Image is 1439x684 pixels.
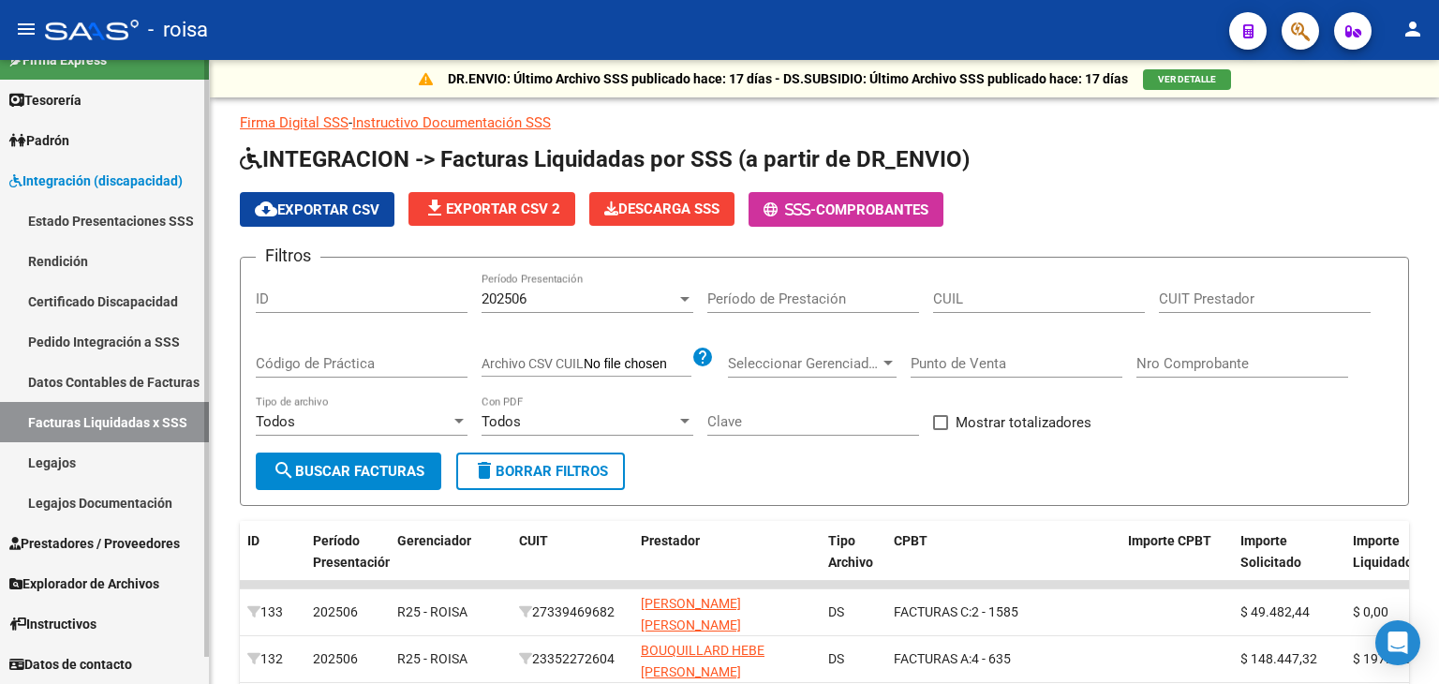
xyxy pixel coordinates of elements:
span: BOUQUILLARD HEBE [PERSON_NAME] [641,643,764,679]
button: Buscar Facturas [256,453,441,490]
datatable-header-cell: Prestador [633,521,821,603]
span: Todos [482,413,521,430]
button: Descarga SSS [589,192,734,226]
a: Instructivo Documentación SSS [352,114,551,131]
mat-icon: person [1402,18,1424,40]
span: Integración (discapacidad) [9,171,183,191]
span: Datos de contacto [9,654,132,675]
button: VER DETALLE [1143,69,1231,90]
span: Mostrar totalizadores [956,411,1091,434]
span: R25 - ROISA [397,651,467,666]
span: Padrón [9,130,69,151]
span: 202506 [313,604,358,619]
mat-icon: menu [15,18,37,40]
span: VER DETALLE [1158,74,1216,84]
datatable-header-cell: CUIT [512,521,633,603]
div: 27339469682 [519,602,626,623]
div: 132 [247,648,298,670]
app-download-masive: Descarga masiva de comprobantes (adjuntos) [589,192,734,227]
span: Borrar Filtros [473,463,608,480]
span: $ 49.482,44 [1240,604,1310,619]
button: Exportar CSV [240,192,394,227]
div: 4 - 635 [894,648,1113,670]
div: 133 [247,602,298,623]
datatable-header-cell: Tipo Archivo [821,521,886,603]
span: Gerenciador [397,533,471,548]
span: FACTURAS A: [894,651,972,666]
datatable-header-cell: Período Presentación [305,521,390,603]
h3: Filtros [256,243,320,269]
button: Borrar Filtros [456,453,625,490]
span: Importe CPBT [1128,533,1211,548]
mat-icon: search [273,459,295,482]
datatable-header-cell: Importe Solicitado [1233,521,1345,603]
button: -Comprobantes [749,192,943,227]
span: Período Presentación [313,533,393,570]
button: Exportar CSV 2 [408,192,575,226]
mat-icon: delete [473,459,496,482]
span: INTEGRACION -> Facturas Liquidadas por SSS (a partir de DR_ENVIO) [240,146,970,172]
span: Explorador de Archivos [9,573,159,594]
span: DS [828,604,844,619]
span: - [764,201,816,218]
div: Open Intercom Messenger [1375,620,1420,665]
span: - roisa [148,9,208,51]
span: Instructivos [9,614,96,634]
span: 202506 [313,651,358,666]
span: Prestadores / Proveedores [9,533,180,554]
input: Archivo CSV CUIL [584,356,691,373]
div: 2 - 1585 [894,602,1113,623]
span: Exportar CSV [255,201,379,218]
span: FACTURAS C: [894,604,972,619]
mat-icon: help [691,346,714,368]
span: CPBT [894,533,927,548]
p: - [240,112,1409,133]
mat-icon: cloud_download [255,198,277,220]
span: [PERSON_NAME] [PERSON_NAME] [641,596,741,632]
datatable-header-cell: ID [240,521,305,603]
span: Tipo Archivo [828,533,873,570]
a: Firma Digital SSS [240,114,349,131]
span: Tesorería [9,90,82,111]
span: Descarga SSS [604,201,719,217]
span: R25 - ROISA [397,604,467,619]
span: Seleccionar Gerenciador [728,355,880,372]
span: DS [828,651,844,666]
span: $ 197.929,76 [1353,651,1430,666]
mat-icon: file_download [423,197,446,219]
span: Comprobantes [816,201,928,218]
datatable-header-cell: Importe CPBT [1120,521,1233,603]
span: Todos [256,413,295,430]
p: DR.ENVIO: Último Archivo SSS publicado hace: 17 días - DS.SUBSIDIO: Último Archivo SSS publicado ... [448,68,1128,89]
span: Archivo CSV CUIL [482,356,584,371]
datatable-header-cell: CPBT [886,521,1120,603]
span: ID [247,533,260,548]
span: CUIT [519,533,548,548]
datatable-header-cell: Gerenciador [390,521,512,603]
span: Prestador [641,533,700,548]
span: 202506 [482,290,527,307]
div: 23352272604 [519,648,626,670]
span: Importe Solicitado [1240,533,1301,570]
span: Buscar Facturas [273,463,424,480]
span: Exportar CSV 2 [423,201,560,217]
span: $ 0,00 [1353,604,1388,619]
span: $ 148.447,32 [1240,651,1317,666]
span: Importe Liquidado [1353,533,1413,570]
